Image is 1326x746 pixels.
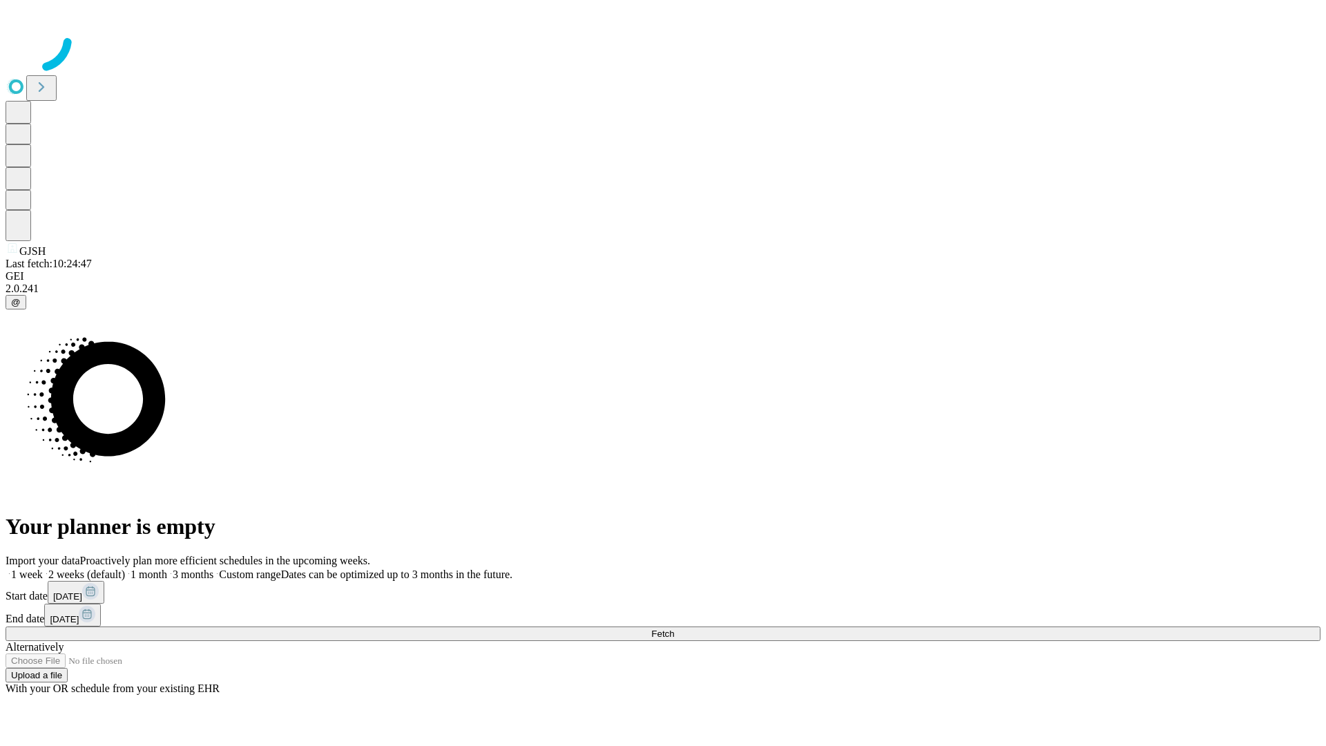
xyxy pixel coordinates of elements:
[50,614,79,624] span: [DATE]
[44,604,101,627] button: [DATE]
[6,270,1320,283] div: GEI
[6,295,26,309] button: @
[131,568,167,580] span: 1 month
[6,581,1320,604] div: Start date
[11,297,21,307] span: @
[281,568,512,580] span: Dates can be optimized up to 3 months in the future.
[6,283,1320,295] div: 2.0.241
[6,627,1320,641] button: Fetch
[6,258,92,269] span: Last fetch: 10:24:47
[11,568,43,580] span: 1 week
[19,245,46,257] span: GJSH
[6,514,1320,539] h1: Your planner is empty
[6,668,68,682] button: Upload a file
[6,682,220,694] span: With your OR schedule from your existing EHR
[651,629,674,639] span: Fetch
[53,591,82,602] span: [DATE]
[48,581,104,604] button: [DATE]
[48,568,125,580] span: 2 weeks (default)
[6,604,1320,627] div: End date
[6,555,80,566] span: Import your data
[6,641,64,653] span: Alternatively
[80,555,370,566] span: Proactively plan more efficient schedules in the upcoming weeks.
[173,568,213,580] span: 3 months
[219,568,280,580] span: Custom range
